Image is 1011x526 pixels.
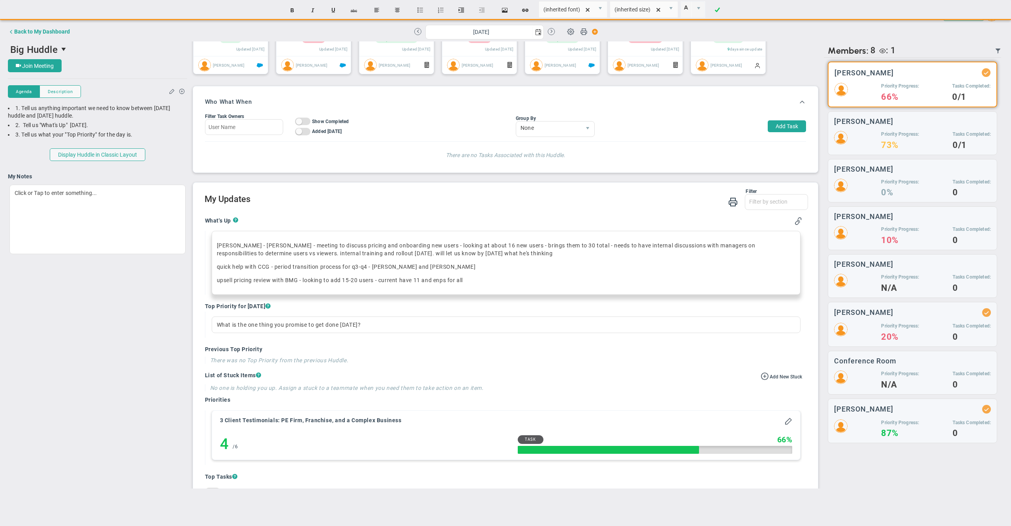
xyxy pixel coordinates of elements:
h4: N/A [881,285,919,292]
button: Add New Stuck [761,372,802,380]
h4: There was no Top Priority from the previous Huddle. [210,357,802,364]
span: days since update [730,47,762,51]
button: Strikethrough [344,3,363,18]
button: Agenda [8,85,39,98]
button: Join Meeting [8,59,62,72]
img: 196338.Person.photo [834,419,848,433]
h4: Top Tasks [205,473,802,481]
h4: 66% [881,94,919,101]
h4: 0 [953,285,991,292]
span: [PERSON_NAME] [213,63,244,67]
h5: Priority Progress: [881,179,919,185]
div: Updated Status [984,406,989,412]
h4: No one is holding you up. Assign a stuck to a teammate when you need them to take action on an item. [210,384,802,391]
button: Insert ordered list [431,3,450,18]
h3: Conference Room [834,357,896,365]
span: Added [DATE] [312,129,342,134]
span: [PERSON_NAME] [628,63,659,67]
span: Join Meeting [22,63,54,69]
p: quick help with CCG - period transition process for q3-q4 - [PERSON_NAME] and [PERSON_NAME] [217,263,796,271]
h5: Priority Progress: [881,131,919,138]
a: Done! [708,3,727,18]
h4: 0 [953,189,991,196]
button: Insert hyperlink [516,3,535,18]
h4: There are no Tasks Associated with this Huddle. [213,150,799,159]
img: 48978.Person.photo [834,83,848,96]
span: Big Huddle [10,44,58,55]
h4: 3 Client Testimonials: PE Firm, Franchise, and a Complex Business [220,417,402,424]
h5: Priority Progress: [881,83,919,90]
span: 1 [891,45,896,55]
span: select [664,2,678,17]
button: Align text left [367,3,386,18]
span: Formula Driven [673,60,677,71]
h5: Priority Progress: [881,323,919,329]
h4: 0 [953,333,991,341]
span: Manually Updated [754,62,760,68]
img: 193898.Person.photo [834,323,848,336]
button: Back to My Dashboard [8,24,70,39]
h5: Tasks Completed: [953,323,991,329]
button: Italic [303,3,322,18]
h4: 0% [881,189,919,196]
span: Huddle Settings [563,24,578,39]
span: Add New Stuck [770,374,802,380]
span: select [532,25,543,39]
span: 3. Tell us what your "Top Priority" for the day is. [15,131,132,138]
input: Filter by section [745,195,808,209]
div: Updated Status [983,70,989,75]
img: 50429.Person.photo [834,274,848,287]
h5: Tasks Completed: [953,371,991,377]
span: Filter Updated Members [995,48,1001,54]
span: Updated [DATE] [650,47,679,51]
span: [PERSON_NAME] [296,63,327,67]
span: : [886,45,888,55]
h4: 10% [881,237,919,244]
h3: [PERSON_NAME] [834,118,893,125]
h4: What's Up [205,217,233,224]
span: Updated [DATE] [319,47,347,51]
div: 2. Tell us "What's Up" [DATE]. [8,122,187,129]
h5: Priority Progress: [881,226,919,233]
h5: Tasks Completed: [953,179,991,185]
div: Click or Tap to enter something... [9,185,186,254]
h4: N/A [881,381,919,388]
div: Erik Frank is a Viewer. [876,45,896,56]
span: select [692,2,705,17]
p: [PERSON_NAME] - [PERSON_NAME] - meeting to discuss pricing and onboarding new users - looking at ... [217,241,796,257]
h4: 87% [881,430,919,437]
img: 53178.Person.photo [834,131,848,144]
span: 9 [727,47,730,51]
div: 1. Tell us anything important we need to know between [DATE] huddle and [DATE] huddle. [8,105,187,120]
div: Updated Status [984,310,989,315]
h5: Priority Progress: [881,371,919,377]
img: 43107.Person.photo [834,179,848,192]
button: Underline [324,3,343,18]
span: Task [525,437,536,442]
span: 8 [870,45,876,56]
span: Description [48,88,73,95]
h5: Priority Progress: [881,274,919,281]
h4: List of Stuck Items [205,372,802,379]
div: 6 [233,440,238,454]
span: Print My Huddle Updates [728,197,738,206]
h4: Top Priority for [DATE] [205,303,802,310]
h4: Previous Top Priority [205,346,802,353]
span: Updated [DATE] [485,47,513,51]
div: Filter [205,189,757,194]
h4: 0 [953,430,991,437]
img: Doug Walner [198,59,211,71]
img: Eugene Terk [364,59,377,71]
h5: Tasks Completed: [953,419,991,426]
span: [PERSON_NAME] [379,63,410,67]
span: select [58,43,71,56]
span: 66 [777,435,786,444]
img: Hannah Dogru [530,59,543,71]
span: Updated [DATE] [236,47,264,51]
button: Insert unordered list [411,3,430,18]
span: Updated [DATE] [568,47,596,51]
span: Members: [828,45,868,56]
button: Bold [283,3,302,18]
h3: [PERSON_NAME] [834,165,893,173]
h3: Who What When [205,98,252,105]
